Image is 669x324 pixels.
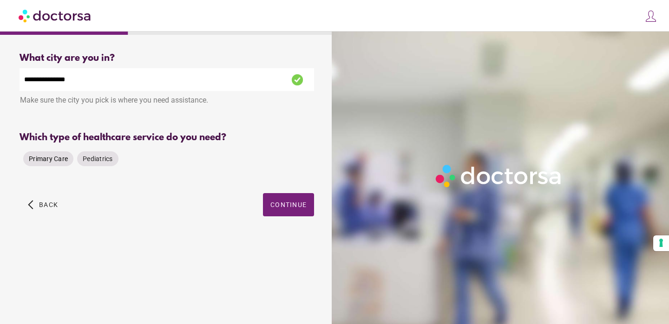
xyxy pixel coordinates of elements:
span: Continue [270,201,307,208]
button: Continue [263,193,314,216]
span: Primary Care [29,155,68,162]
span: Back [39,201,58,208]
img: Logo-Doctorsa-trans-White-partial-flat.png [432,161,566,191]
span: Pediatrics [83,155,113,162]
div: Make sure the city you pick is where you need assistance. [20,91,314,111]
img: Doctorsa.com [19,5,92,26]
div: Which type of healthcare service do you need? [20,132,314,143]
button: Your consent preferences for tracking technologies [653,235,669,251]
div: What city are you in? [20,53,314,64]
img: icons8-customer-100.png [644,10,657,23]
button: arrow_back_ios Back [24,193,62,216]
